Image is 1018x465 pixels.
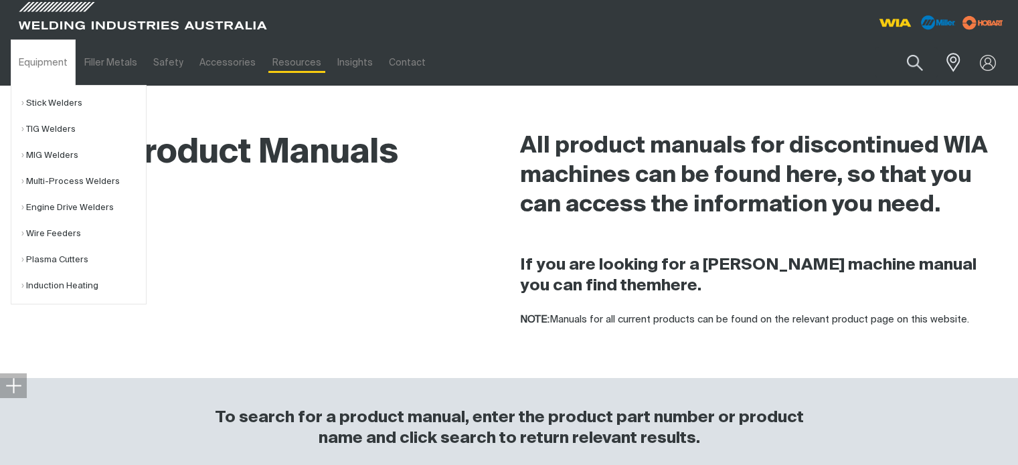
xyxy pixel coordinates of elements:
[329,39,381,86] a: Insights
[21,143,146,169] a: MIG Welders
[21,169,146,195] a: Multi-Process Welders
[520,312,1001,328] p: Manuals for all current products can be found on the relevant product page on this website.
[520,132,1001,220] h2: All product manuals for discontinued WIA machines can be found here, so that you can access the i...
[76,39,145,86] a: Filler Metals
[892,47,938,78] button: Search products
[21,116,146,143] a: TIG Welders
[520,257,977,294] strong: If you are looking for a [PERSON_NAME] machine manual you can find them
[145,39,191,86] a: Safety
[520,314,549,324] strong: NOTE:
[211,407,807,449] h3: To search for a product manual, enter the product part number or product name and click search to...
[5,377,21,393] img: hide socials
[958,13,1007,33] img: miller
[11,39,758,86] nav: Main
[11,39,76,86] a: Equipment
[21,247,146,273] a: Plasma Cutters
[21,90,146,116] a: Stick Welders
[17,132,398,175] h1: Product Manuals
[11,85,147,304] ul: Equipment Submenu
[264,39,329,86] a: Resources
[21,273,146,299] a: Induction Heating
[21,195,146,221] a: Engine Drive Welders
[21,221,146,247] a: Wire Feeders
[875,47,938,78] input: Product name or item number...
[381,39,434,86] a: Contact
[191,39,264,86] a: Accessories
[661,278,701,294] a: here.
